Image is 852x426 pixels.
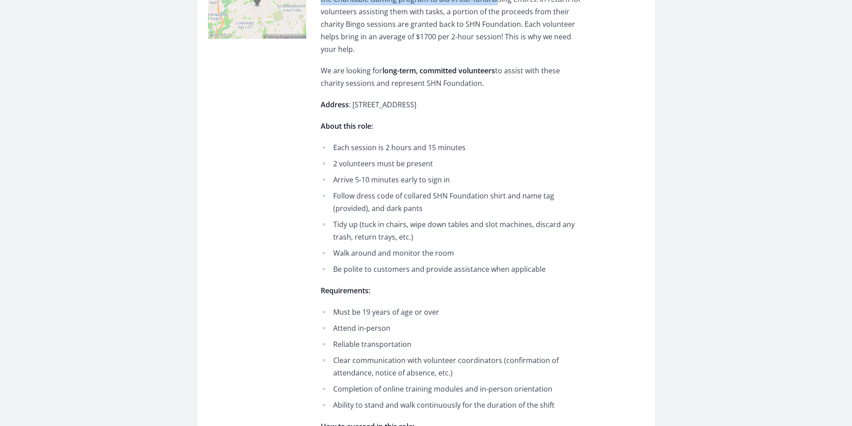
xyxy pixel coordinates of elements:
[321,306,582,318] li: Must be 19 years of age or over
[321,399,582,411] li: Ability to stand and walk continuously for the duration of the shift
[321,190,582,215] li: Follow dress code of collared SHN Foundation shirt and name tag (provided), and dark pants
[321,383,582,395] li: Completion of online training modules and in-person orientation
[321,322,582,334] li: Attend in-person
[321,64,582,89] p: We are looking for to assist with these charity sessions and represent SHN Foundation.
[382,66,495,76] strong: long-term, committed volunteers
[321,98,582,111] p: : [STREET_ADDRESS]
[321,141,582,154] li: Each session is 2 hours and 15 minutes
[321,100,349,110] strong: Address
[321,121,373,131] strong: About this role:
[321,286,370,295] strong: Requirements:
[321,263,582,275] li: Be polite to customers and provide assistance when applicable
[321,218,582,243] li: Tidy up (tuck in chairs, wipe down tables and slot machines, discard any trash, return trays, etc.)
[321,157,582,170] li: 2 volunteers must be present
[321,338,582,350] li: Reliable transportation
[321,173,582,186] li: Arrive 5-10 minutes early to sign in
[321,247,582,259] li: Walk around and monitor the room
[321,354,582,379] li: Clear communication with volunteer coordinators (confirmation of attendance, notice of absence, e...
